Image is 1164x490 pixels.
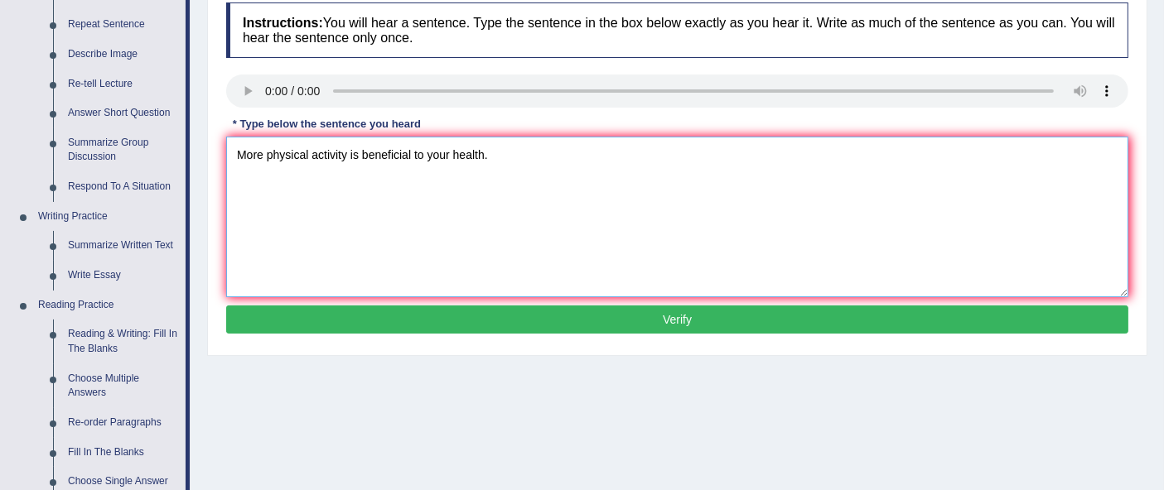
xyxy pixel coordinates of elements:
[60,40,186,70] a: Describe Image
[226,2,1128,58] h4: You will hear a sentence. Type the sentence in the box below exactly as you hear it. Write as muc...
[60,172,186,202] a: Respond To A Situation
[60,10,186,40] a: Repeat Sentence
[60,438,186,468] a: Fill In The Blanks
[60,70,186,99] a: Re-tell Lecture
[60,98,186,128] a: Answer Short Question
[60,231,186,261] a: Summarize Written Text
[60,261,186,291] a: Write Essay
[31,291,186,320] a: Reading Practice
[60,408,186,438] a: Re-order Paragraphs
[226,305,1128,334] button: Verify
[60,364,186,408] a: Choose Multiple Answers
[226,116,427,132] div: * Type below the sentence you heard
[243,16,323,30] b: Instructions:
[31,202,186,232] a: Writing Practice
[60,128,186,172] a: Summarize Group Discussion
[60,319,186,363] a: Reading & Writing: Fill In The Blanks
